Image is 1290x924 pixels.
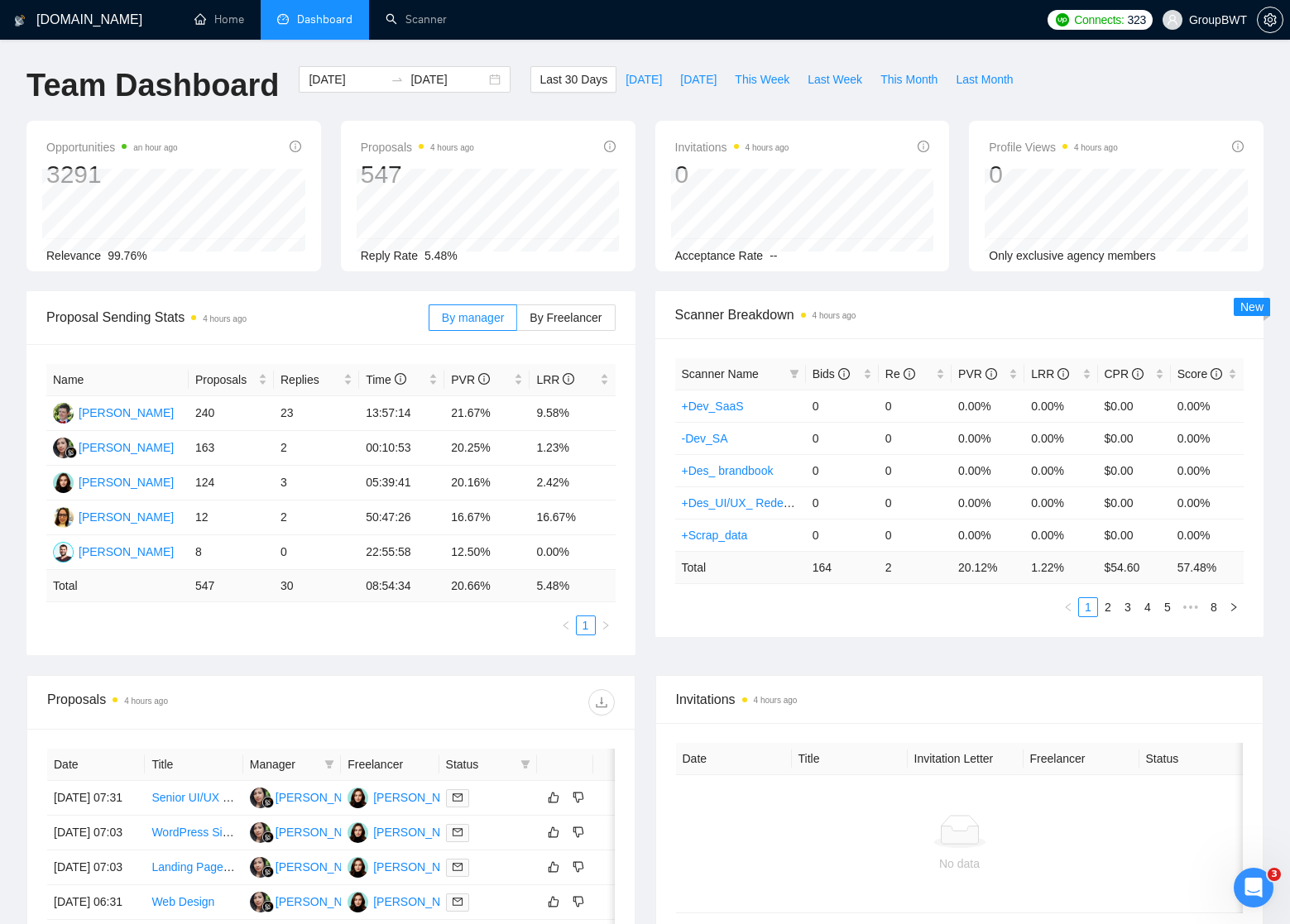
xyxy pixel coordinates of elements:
[444,431,530,466] td: 20.25%
[952,551,1024,583] td: 20.12 %
[276,893,371,911] div: [PERSON_NAME]
[880,70,938,89] span: This Month
[444,500,530,535] td: 16.67%
[189,535,274,570] td: 8
[290,141,301,152] span: info-circle
[544,857,563,877] button: like
[885,367,915,381] span: Re
[871,66,947,93] button: This Month
[195,371,255,389] span: Proposals
[601,620,611,630] span: right
[792,743,908,775] th: Title
[548,895,559,908] span: like
[250,788,271,808] img: SN
[952,519,1024,551] td: 0.00%
[276,788,371,807] div: [PERSON_NAME]
[1139,743,1255,775] th: Status
[1138,597,1158,617] li: 4
[348,892,368,912] img: SK
[348,822,368,843] img: SK
[391,73,404,86] span: swap-right
[274,396,359,431] td: 23
[952,486,1024,519] td: 0.00%
[1024,551,1097,583] td: 1.22 %
[600,861,625,873] span: right
[806,454,879,486] td: 0
[1105,367,1144,381] span: CPR
[548,826,559,839] span: like
[675,304,1244,325] span: Scanner Breakdown
[952,422,1024,454] td: 0.00%
[373,823,468,841] div: [PERSON_NAME]
[250,755,318,773] span: Manager
[274,535,359,570] td: 0
[682,400,744,413] a: +Dev_SaaS
[46,137,178,157] span: Opportunities
[813,367,850,381] span: Bids
[588,689,615,716] button: download
[451,373,490,386] span: PVR
[373,893,468,911] div: [PERSON_NAME]
[958,367,997,381] span: PVR
[361,137,474,157] span: Proposals
[124,697,168,706] time: 4 hours ago
[1128,11,1146,29] span: 323
[133,143,177,152] time: an hour ago
[250,857,271,878] img: SN
[391,73,404,86] span: to
[568,788,588,807] button: dislike
[1024,519,1097,551] td: 0.00%
[250,825,371,838] a: SN[PERSON_NAME]
[1167,14,1178,26] span: user
[1024,390,1097,422] td: 0.00%
[348,825,468,838] a: SK[PERSON_NAME]
[726,66,798,93] button: This Week
[682,432,728,445] a: -Dev_SA
[359,500,444,535] td: 50:47:26
[442,311,504,324] span: By manager
[262,901,274,912] img: gigradar-bm.png
[47,749,145,781] th: Date
[359,466,444,500] td: 05:39:41
[65,447,77,458] img: gigradar-bm.png
[359,570,444,602] td: 08:54:34
[1098,519,1171,551] td: $0.00
[189,570,274,602] td: 547
[530,535,615,570] td: 0.00%
[53,542,74,563] img: OB
[573,860,584,874] span: dislike
[589,696,614,709] span: download
[530,570,615,602] td: 5.48 %
[879,390,952,422] td: 0
[596,615,616,635] button: right
[145,885,242,920] td: Web Design
[243,749,341,781] th: Manager
[348,788,368,808] img: SK
[145,781,242,816] td: Senior UI/UX Designer for Modern Web & Mobile Application
[675,551,806,583] td: Total
[373,788,468,807] div: [PERSON_NAME]
[108,249,146,262] span: 99.76%
[1257,13,1283,26] a: setting
[145,816,242,850] td: WordPress Site Recommendations & Buildout
[1205,598,1223,616] a: 8
[348,857,368,878] img: SK
[203,314,247,323] time: 4 hours ago
[1204,597,1224,617] li: 8
[348,790,468,803] a: SK[PERSON_NAME]
[274,570,359,602] td: 30
[47,850,145,885] td: [DATE] 07:03
[600,826,625,838] span: right
[410,70,486,89] input: End date
[1031,367,1069,381] span: LRR
[576,615,596,635] li: 1
[321,752,338,777] span: filter
[53,475,174,488] a: SK[PERSON_NAME]
[1098,486,1171,519] td: $0.00
[806,486,879,519] td: 0
[600,792,625,803] span: right
[1232,141,1244,152] span: info-circle
[309,70,384,89] input: Start date
[813,311,856,320] time: 4 hours ago
[536,373,574,386] span: LRR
